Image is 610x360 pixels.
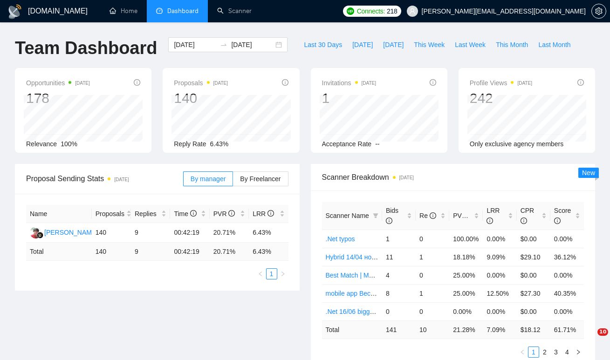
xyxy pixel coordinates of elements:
[578,328,601,351] iframe: Intercom live chat
[135,209,159,219] span: Replies
[517,81,532,86] time: [DATE]
[326,235,355,243] a: .Net typos
[562,346,573,358] li: 4
[190,210,197,217] span: info-circle
[554,207,571,224] span: Score
[37,232,43,238] img: gigradar-bm.png
[416,284,449,302] td: 1
[322,89,377,107] div: 1
[550,248,584,266] td: 36.12%
[26,243,92,261] td: Total
[550,320,584,339] td: 61.71 %
[517,284,550,302] td: $27.30
[26,205,92,223] th: Name
[538,40,570,50] span: Last Month
[15,37,157,59] h1: Team Dashboard
[470,89,532,107] div: 242
[382,248,416,266] td: 11
[449,230,483,248] td: 100.00%
[449,302,483,320] td: 0.00%
[114,177,129,182] time: [DATE]
[521,217,527,224] span: info-circle
[228,210,235,217] span: info-circle
[26,89,90,107] div: 178
[414,40,445,50] span: This Week
[387,6,397,16] span: 218
[573,346,584,358] li: Next Page
[409,8,416,14] span: user
[44,227,98,238] div: [PERSON_NAME]
[174,210,196,217] span: Time
[483,266,516,284] td: 0.00%
[210,223,249,243] td: 20.71%
[352,40,373,50] span: [DATE]
[156,7,163,14] span: dashboard
[170,223,209,243] td: 00:42:19
[416,266,449,284] td: 0
[550,266,584,284] td: 0.00%
[382,284,416,302] td: 8
[550,230,584,248] td: 0.00%
[210,140,229,148] span: 6.43%
[453,212,475,219] span: PVR
[550,302,584,320] td: 0.00%
[382,266,416,284] td: 4
[267,269,277,279] a: 1
[517,302,550,320] td: $0.00
[449,248,483,266] td: 18.18%
[249,243,288,261] td: 6.43 %
[483,302,516,320] td: 0.00%
[322,171,584,183] span: Scanner Breakdown
[282,79,288,86] span: info-circle
[483,248,516,266] td: 9.09%
[483,230,516,248] td: 0.00%
[26,173,183,184] span: Proposal Sending Stats
[131,243,170,261] td: 9
[577,79,584,86] span: info-circle
[378,37,409,52] button: [DATE]
[326,272,388,279] a: Best Match | Maksym
[217,7,252,15] a: searchScanner
[213,81,228,86] time: [DATE]
[258,271,263,277] span: left
[191,175,226,183] span: By manager
[450,37,491,52] button: Last Week
[455,40,486,50] span: Last Week
[277,268,288,279] button: right
[496,40,528,50] span: This Month
[371,209,380,223] span: filter
[539,346,550,358] li: 2
[386,207,398,224] span: Bids
[92,205,131,223] th: Proposals
[375,140,379,148] span: --
[322,320,382,339] td: Total
[449,320,483,339] td: 21.28 %
[253,210,274,217] span: LRR
[487,207,500,224] span: LRR
[26,140,57,148] span: Relevance
[562,347,572,357] a: 4
[326,253,458,261] a: Hybrid 14/04 нова 1строчка (був вью 6,25%)
[174,89,228,107] div: 140
[347,7,354,15] img: upwork-logo.png
[347,37,378,52] button: [DATE]
[483,284,516,302] td: 12.50%
[213,210,235,217] span: PVR
[554,217,561,224] span: info-circle
[470,77,532,88] span: Profile Views
[483,320,516,339] td: 7.09 %
[174,40,216,50] input: Start date
[540,347,550,357] a: 2
[576,349,581,355] span: right
[517,320,550,339] td: $ 18.12
[382,320,416,339] td: 141
[517,346,528,358] button: left
[533,37,576,52] button: Last Month
[174,77,228,88] span: Proposals
[326,212,369,219] span: Scanner Name
[528,347,539,357] a: 1
[7,4,22,19] img: logo
[357,6,385,16] span: Connects:
[220,41,227,48] span: swap-right
[92,243,131,261] td: 140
